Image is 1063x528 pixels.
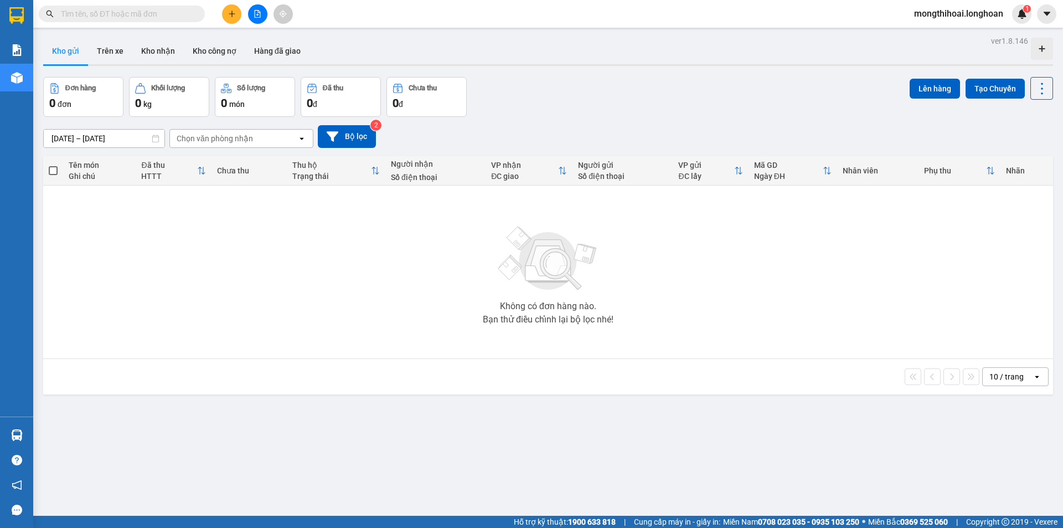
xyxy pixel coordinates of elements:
[399,100,403,109] span: đ
[1031,38,1053,60] div: Tạo kho hàng mới
[758,517,859,526] strong: 0708 023 035 - 0935 103 250
[568,517,616,526] strong: 1900 633 818
[862,520,865,524] span: ⚪️
[254,10,261,18] span: file-add
[44,130,164,147] input: Select a date range.
[1023,5,1031,13] sup: 1
[65,84,96,92] div: Đơn hàng
[500,302,596,311] div: Không có đơn hàng nào.
[177,133,253,144] div: Chọn văn phòng nhận
[991,35,1028,47] div: ver 1.8.146
[868,516,948,528] span: Miền Bắc
[297,134,306,143] svg: open
[843,166,913,175] div: Nhân viên
[1037,4,1056,24] button: caret-down
[11,72,23,84] img: warehouse-icon
[924,166,986,175] div: Phụ thu
[132,38,184,64] button: Kho nhận
[391,173,480,182] div: Số điện thoại
[9,7,24,24] img: logo-vxr
[905,7,1012,20] span: mongthihoai.longhoan
[129,77,209,117] button: Khối lượng0kg
[491,161,558,170] div: VP nhận
[989,371,1024,382] div: 10 / trang
[215,77,295,117] button: Số lượng0món
[279,10,287,18] span: aim
[58,100,71,109] span: đơn
[1006,166,1047,175] div: Nhãn
[678,161,734,170] div: VP gửi
[229,100,245,109] span: món
[956,516,958,528] span: |
[222,4,241,24] button: plus
[624,516,626,528] span: |
[12,505,22,515] span: message
[151,84,185,92] div: Khối lượng
[69,161,130,170] div: Tên món
[486,156,572,186] th: Toggle SortBy
[754,161,823,170] div: Mã GD
[49,96,55,110] span: 0
[245,38,309,64] button: Hàng đã giao
[143,100,152,109] span: kg
[910,79,960,99] button: Lên hàng
[88,38,132,64] button: Trên xe
[292,161,371,170] div: Thu hộ
[43,77,123,117] button: Đơn hàng0đơn
[323,84,343,92] div: Đã thu
[307,96,313,110] span: 0
[287,156,385,186] th: Toggle SortBy
[493,220,603,298] img: svg+xml;base64,PHN2ZyBjbGFzcz0ibGlzdC1wbHVnX19zdmciIHhtbG5zPSJodHRwOi8vd3d3LnczLm9yZy8yMDAwL3N2Zy...
[966,79,1025,99] button: Tạo Chuyến
[12,455,22,465] span: question-circle
[318,125,376,148] button: Bộ lọc
[723,516,859,528] span: Miền Nam
[61,8,192,20] input: Tìm tên, số ĐT hoặc mã đơn
[678,172,734,181] div: ĐC lấy
[900,517,948,526] strong: 0369 525 060
[11,429,23,441] img: warehouse-icon
[491,172,558,181] div: ĐC giao
[391,160,480,168] div: Người nhận
[136,156,211,186] th: Toggle SortBy
[1033,372,1041,381] svg: open
[386,77,467,117] button: Chưa thu0đ
[578,172,667,181] div: Số điện thoại
[248,4,267,24] button: file-add
[634,516,720,528] span: Cung cấp máy in - giấy in:
[409,84,437,92] div: Chưa thu
[1017,9,1027,19] img: icon-new-feature
[749,156,838,186] th: Toggle SortBy
[228,10,236,18] span: plus
[141,161,197,170] div: Đã thu
[1042,9,1052,19] span: caret-down
[43,38,88,64] button: Kho gửi
[12,480,22,490] span: notification
[221,96,227,110] span: 0
[313,100,317,109] span: đ
[11,44,23,56] img: solution-icon
[673,156,748,186] th: Toggle SortBy
[514,516,616,528] span: Hỗ trợ kỹ thuật:
[393,96,399,110] span: 0
[46,10,54,18] span: search
[184,38,245,64] button: Kho công nợ
[69,172,130,181] div: Ghi chú
[292,172,371,181] div: Trạng thái
[135,96,141,110] span: 0
[370,120,381,131] sup: 2
[1025,5,1029,13] span: 1
[483,315,613,324] div: Bạn thử điều chỉnh lại bộ lọc nhé!
[141,172,197,181] div: HTTT
[1002,518,1009,526] span: copyright
[301,77,381,117] button: Đã thu0đ
[754,172,823,181] div: Ngày ĐH
[274,4,293,24] button: aim
[217,166,281,175] div: Chưa thu
[578,161,667,170] div: Người gửi
[918,156,1000,186] th: Toggle SortBy
[237,84,265,92] div: Số lượng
